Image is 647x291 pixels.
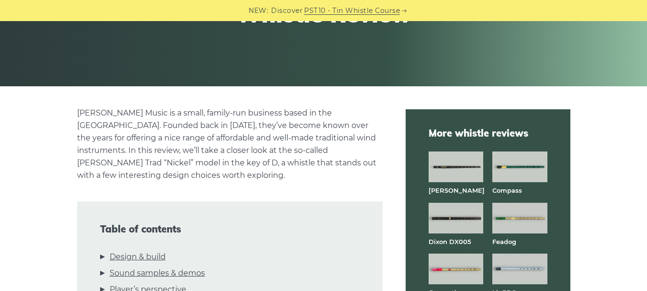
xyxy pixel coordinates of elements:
[492,254,547,284] img: Lir PRO aluminum tin whistle full front view
[429,127,547,140] span: More whistle reviews
[429,186,485,194] a: [PERSON_NAME]
[492,238,516,245] a: Feadog
[304,5,400,16] a: PST10 - Tin Whistle Course
[429,238,471,245] a: Dixon DX005
[271,5,303,16] span: Discover
[110,251,166,263] a: Design & build
[110,267,205,279] a: Sound samples & demos
[77,107,383,182] p: [PERSON_NAME] Music is a small, family-run business based in the [GEOGRAPHIC_DATA]. Founded back ...
[492,203,547,233] img: Feadog brass tin whistle full front view
[100,223,360,235] span: Table of contents
[249,5,268,16] span: NEW:
[429,203,483,233] img: Dixon DX005 tin whistle full front view
[429,254,483,284] img: Generation brass tin whistle full front view
[492,186,522,194] a: Compass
